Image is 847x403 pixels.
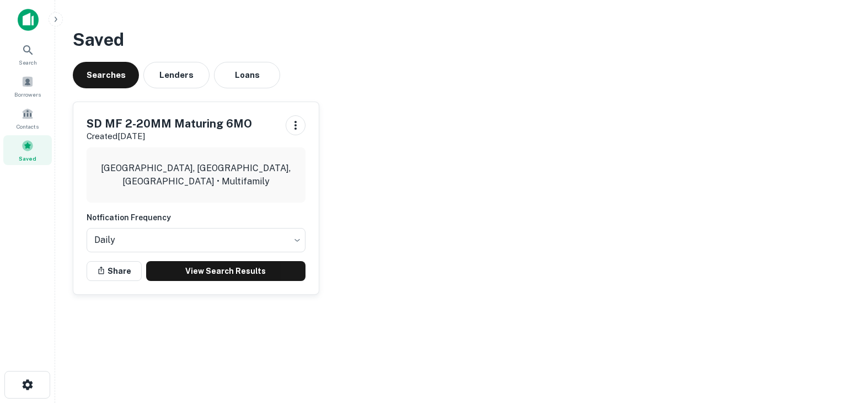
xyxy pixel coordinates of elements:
a: View Search Results [146,261,305,281]
a: Contacts [3,103,52,133]
a: Borrowers [3,71,52,101]
span: Saved [19,154,36,163]
a: Search [3,39,52,69]
span: Contacts [17,122,39,131]
h5: SD MF 2-20MM Maturing 6MO [87,115,252,132]
iframe: Chat Widget [792,315,847,368]
button: Loans [214,62,280,88]
button: Searches [73,62,139,88]
span: Borrowers [14,90,41,99]
h6: Notfication Frequency [87,211,305,224]
button: Lenders [143,62,210,88]
img: capitalize-icon.png [18,9,39,31]
span: Search [19,58,37,67]
h3: Saved [73,26,829,53]
a: Saved [3,135,52,165]
p: Created [DATE] [87,130,252,143]
div: Without label [87,225,305,256]
button: Share [87,261,142,281]
p: [GEOGRAPHIC_DATA], [GEOGRAPHIC_DATA], [GEOGRAPHIC_DATA] • Multifamily [95,162,297,188]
